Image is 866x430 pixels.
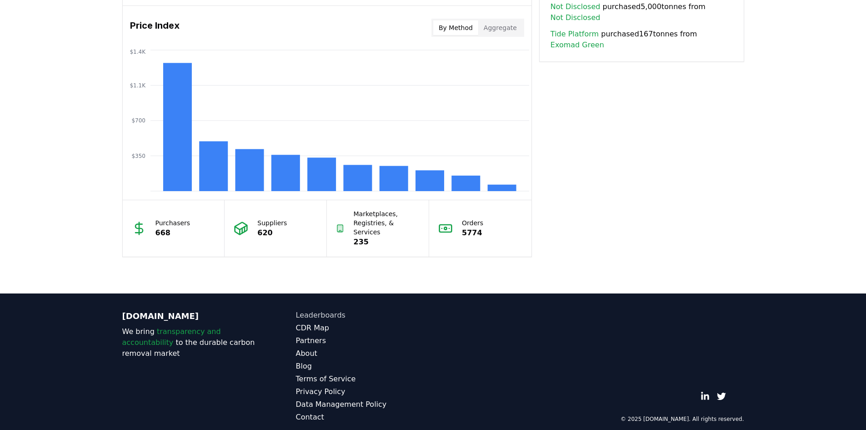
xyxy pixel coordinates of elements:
[551,40,604,51] a: Exomad Green
[257,218,287,228] p: Suppliers
[122,327,221,347] span: transparency and accountability
[478,20,522,35] button: Aggregate
[131,153,145,159] tspan: $350
[701,392,710,401] a: LinkedIn
[354,237,420,248] p: 235
[296,310,433,321] a: Leaderboards
[296,386,433,397] a: Privacy Policy
[257,228,287,238] p: 620
[462,218,483,228] p: Orders
[122,310,260,323] p: [DOMAIN_NAME]
[155,218,190,228] p: Purchasers
[296,335,433,346] a: Partners
[296,374,433,384] a: Terms of Service
[621,415,744,423] p: © 2025 [DOMAIN_NAME]. All rights reserved.
[717,392,726,401] a: Twitter
[433,20,478,35] button: By Method
[130,82,146,89] tspan: $1.1K
[462,228,483,238] p: 5774
[551,1,733,23] span: purchased 5,000 tonnes from
[296,348,433,359] a: About
[296,361,433,372] a: Blog
[551,1,601,12] a: Not Disclosed
[354,209,420,237] p: Marketplaces, Registries, & Services
[130,49,146,55] tspan: $1.4K
[296,399,433,410] a: Data Management Policy
[122,326,260,359] p: We bring to the durable carbon removal market
[551,29,733,51] span: purchased 167 tonnes from
[130,19,180,37] h3: Price Index
[296,323,433,334] a: CDR Map
[131,117,145,124] tspan: $700
[296,412,433,423] a: Contact
[155,228,190,238] p: 668
[551,12,601,23] a: Not Disclosed
[551,29,599,40] a: Tide Platform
